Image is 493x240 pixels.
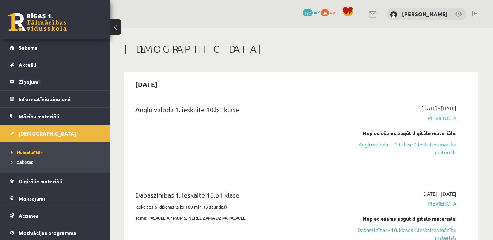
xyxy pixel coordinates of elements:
a: 177 mP [303,9,320,15]
a: Rīgas 1. Tālmācības vidusskola [8,13,67,31]
span: 36 [321,9,329,16]
span: Neizpildītās [11,149,43,155]
a: Atzīmes [10,207,101,224]
a: [DEMOGRAPHIC_DATA] [10,125,101,142]
h1: [DEMOGRAPHIC_DATA] [124,43,478,55]
div: Nepieciešams apgūt digitālo materiālu: [357,215,456,222]
span: [DATE] - [DATE] [421,104,456,112]
a: Mācību materiāli [10,108,101,125]
span: Pievienota [357,114,456,122]
span: [DATE] - [DATE] [421,190,456,198]
a: Angļu valoda I - 10.klase 1.ieskaites mācību materiāls [357,141,456,156]
a: [PERSON_NAME] [402,10,448,18]
a: Maksājumi [10,190,101,207]
div: Nepieciešams apgūt digitālo materiālu: [357,129,456,137]
span: Pievienota [357,200,456,207]
legend: Ziņojumi [19,73,101,90]
a: Izlabotās [11,159,102,165]
legend: Maksājumi [19,190,101,207]
a: Digitālie materiāli [10,173,101,190]
a: Informatīvie ziņojumi [10,91,101,107]
a: 36 xp [321,9,338,15]
span: Aktuāli [19,61,36,68]
span: mP [314,9,320,15]
span: xp [330,9,335,15]
a: Sākums [10,39,101,56]
span: Motivācijas programma [19,229,76,236]
span: Mācību materiāli [19,113,59,119]
div: Angļu valoda 1. ieskaite 10.b1 klase [135,104,346,118]
p: Tēma: PASAULE AP MUMS. NEREDZAMĀ DZĪVĀ PASAULE [135,214,346,221]
h2: [DATE] [128,76,165,93]
span: 177 [303,9,313,16]
img: Gabriela Gusāre [390,11,397,18]
legend: Informatīvie ziņojumi [19,91,101,107]
span: Sākums [19,44,37,51]
a: Neizpildītās [11,149,102,156]
span: [DEMOGRAPHIC_DATA] [19,130,76,137]
a: Aktuāli [10,56,101,73]
span: Digitālie materiāli [19,178,62,184]
p: Ieskaites pildīšanas laiks 180 min. (3 stundas) [135,203,346,210]
span: Izlabotās [11,159,33,165]
a: Ziņojumi [10,73,101,90]
div: Dabaszinības 1. ieskaite 10.b1 klase [135,190,346,203]
span: Atzīmes [19,212,38,219]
